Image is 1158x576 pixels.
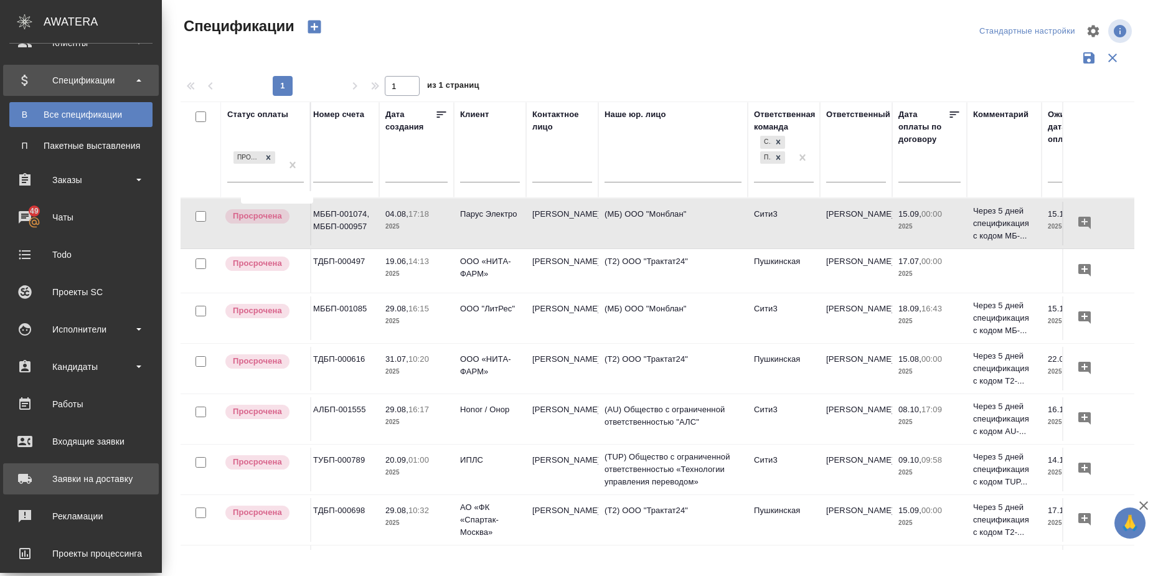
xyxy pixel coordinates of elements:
div: Просрочена [232,150,276,166]
div: AWATERA [44,9,162,34]
a: Проекты SC [3,276,159,308]
td: [PERSON_NAME] [526,202,598,245]
p: 2025 [385,517,448,529]
div: Дата создания [385,108,435,133]
div: Рекламации [9,507,153,526]
div: Проекты процессинга [9,544,153,563]
td: ТУБП-000789 [307,448,379,491]
p: 2025 [1048,315,1110,328]
div: Проекты SC [9,283,153,301]
p: 00:00 [921,506,942,515]
td: [PERSON_NAME] [526,448,598,491]
div: Номер счета [313,108,364,121]
td: (TUP) Общество с ограниченной ответственностью «Технологии управления переводом» [598,445,748,494]
div: Кандидаты [9,357,153,376]
p: Через 5 дней спецификация с кодом Т2-... [973,350,1035,387]
p: Парус Электро [460,208,520,220]
p: 31.07, [385,354,408,364]
div: Комментарий [973,108,1029,121]
span: из 1 страниц [427,78,479,96]
p: 15.10, [1048,304,1071,313]
p: 29.08, [385,405,408,414]
p: Просрочена [233,506,282,519]
div: Спецификации [9,71,153,90]
span: 🙏 [1119,510,1141,536]
a: Работы [3,389,159,420]
button: Сбросить фильтры [1101,46,1124,70]
div: Клиент [460,108,489,121]
p: 17.07, [898,257,921,266]
td: ТДБП-000616 [307,347,379,390]
div: Сити3, Пушкинская [759,150,786,166]
span: Настроить таблицу [1078,16,1108,46]
p: 00:00 [921,257,942,266]
button: 🙏 [1114,508,1146,539]
p: 15.09, [898,209,921,219]
a: Рекламации [3,501,159,532]
p: 22.08, [1048,354,1071,364]
p: 2025 [385,268,448,280]
p: 17:09 [921,405,942,414]
td: (AU) Общество с ограниченной ответственностью "АЛС" [598,397,748,441]
div: Сити3, Пушкинская [759,135,786,150]
p: 2025 [385,416,448,428]
span: Спецификации [181,16,294,36]
p: Через 5 дней спецификация с кодом МБ-... [973,205,1035,242]
div: Сити3 [760,136,771,149]
p: АО «ФК «Спартак-Москва» [460,501,520,539]
a: Todo [3,239,159,270]
p: Просрочена [233,355,282,367]
p: 00:00 [921,209,942,219]
p: 2025 [385,220,448,233]
p: 29.08, [385,506,408,515]
p: Просрочена [233,405,282,418]
td: Сити3 [748,202,820,245]
div: Статус оплаты [227,108,288,121]
div: Просрочена [233,151,261,164]
div: split button [976,22,1078,41]
div: Заказы [9,171,153,189]
td: [PERSON_NAME] [820,296,892,340]
p: Honor / Онор [460,404,520,416]
div: Ответственный [826,108,890,121]
div: Чаты [9,208,153,227]
div: Todo [9,245,153,264]
p: 2025 [898,220,961,233]
p: ООО «НИТА-ФАРМ» [460,255,520,280]
p: 16:17 [408,405,429,414]
div: Все спецификации [16,108,146,121]
p: 29.08, [385,304,408,313]
div: Пакетные выставления [16,139,146,152]
p: 16:43 [921,304,942,313]
p: 15.09, [898,506,921,515]
a: Входящие заявки [3,426,159,457]
td: МББП-001085 [307,296,379,340]
td: [PERSON_NAME] [820,448,892,491]
button: Сохранить фильтры [1077,46,1101,70]
p: 17.10, [1048,506,1071,515]
td: (МБ) ООО "Монблан" [598,296,748,340]
td: (Т2) ООО "Трактат24" [598,347,748,390]
p: 2025 [1048,466,1110,479]
td: [PERSON_NAME] [820,249,892,293]
p: ИПЛС [460,454,520,466]
a: Заявки на доставку [3,463,159,494]
td: [PERSON_NAME] [820,397,892,441]
span: Посмотреть информацию [1108,19,1134,43]
p: 20.09, [385,455,408,465]
p: 10:20 [408,354,429,364]
a: 49Чаты [3,202,159,233]
p: 01:00 [408,455,429,465]
div: Заявки на доставку [9,470,153,488]
a: ППакетные выставления [9,133,153,158]
td: [PERSON_NAME] [526,347,598,390]
td: Сити3 [748,397,820,441]
div: Ответственная команда [754,108,816,133]
p: 17:18 [408,209,429,219]
p: ООО "ЛитРес" [460,303,520,315]
div: Наше юр. лицо [605,108,666,121]
p: Просрочена [233,257,282,270]
p: Просрочена [233,210,282,222]
td: [PERSON_NAME] [526,249,598,293]
p: Просрочена [233,305,282,317]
